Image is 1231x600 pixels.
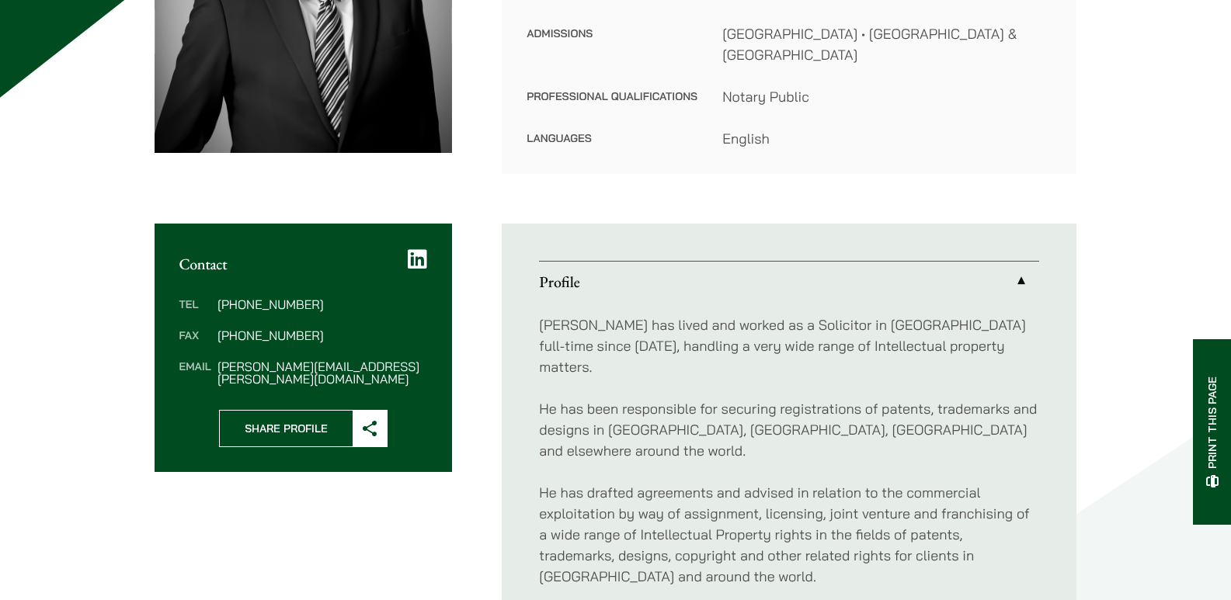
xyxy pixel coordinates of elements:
p: He has been responsible for securing registrations of patents, trademarks and designs in [GEOGRAP... [539,398,1039,461]
dd: [GEOGRAPHIC_DATA] • [GEOGRAPHIC_DATA] & [GEOGRAPHIC_DATA] [722,23,1052,65]
dt: Email [179,360,211,385]
dt: Professional Qualifications [527,86,697,128]
span: Share Profile [220,411,353,446]
dt: Admissions [527,23,697,86]
dd: [PHONE_NUMBER] [217,329,427,342]
button: Share Profile [219,410,388,447]
a: Profile [539,262,1039,302]
dt: Fax [179,329,211,360]
dd: [PERSON_NAME][EMAIL_ADDRESS][PERSON_NAME][DOMAIN_NAME] [217,360,427,385]
dd: English [722,128,1052,149]
h2: Contact [179,255,428,273]
p: [PERSON_NAME] has lived and worked as a Solicitor in [GEOGRAPHIC_DATA] full-time since [DATE], ha... [539,314,1039,377]
a: LinkedIn [408,248,427,270]
p: He has drafted agreements and advised in relation to the commercial exploitation by way of assign... [539,482,1039,587]
dd: Notary Public [722,86,1052,107]
dd: [PHONE_NUMBER] [217,298,427,310]
dt: Tel [179,298,211,329]
dt: Languages [527,128,697,149]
